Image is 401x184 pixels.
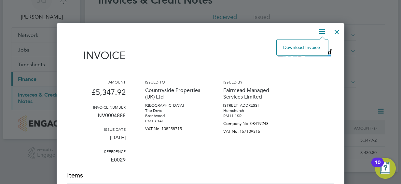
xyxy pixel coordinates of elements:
[223,126,282,134] p: VAT No: 157109316
[67,154,126,171] p: E0029
[67,132,126,149] p: [DATE]
[67,149,126,154] h3: Reference
[280,43,325,52] li: Download Invoice
[223,103,282,108] p: [STREET_ADDRESS]
[145,108,204,113] p: The Drive
[67,79,126,84] h3: Amount
[145,118,204,124] p: CM13 3AT
[375,162,380,171] div: 10
[223,118,282,126] p: Company No: 08419248
[275,41,334,59] img: f-mead-logo-remittance.png
[145,124,204,131] p: VAT No: 108258715
[67,49,126,62] h1: Invoice
[223,108,282,113] p: Hornchurch
[67,84,126,104] p: £5,347.92
[223,113,282,118] p: RM11 1SR
[145,79,204,84] h3: Issued to
[67,104,126,110] h3: Invoice number
[67,110,126,127] p: INV0004888
[67,171,334,180] h2: Items
[223,79,282,84] h3: Issued by
[375,158,396,179] button: Open Resource Center, 10 new notifications
[67,127,126,132] h3: Issue date
[145,103,204,108] p: [GEOGRAPHIC_DATA]
[223,84,282,103] p: Fairmead Managed Services Limited
[145,113,204,118] p: Brentwood
[145,84,204,103] p: Countryside Properties (UK) Ltd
